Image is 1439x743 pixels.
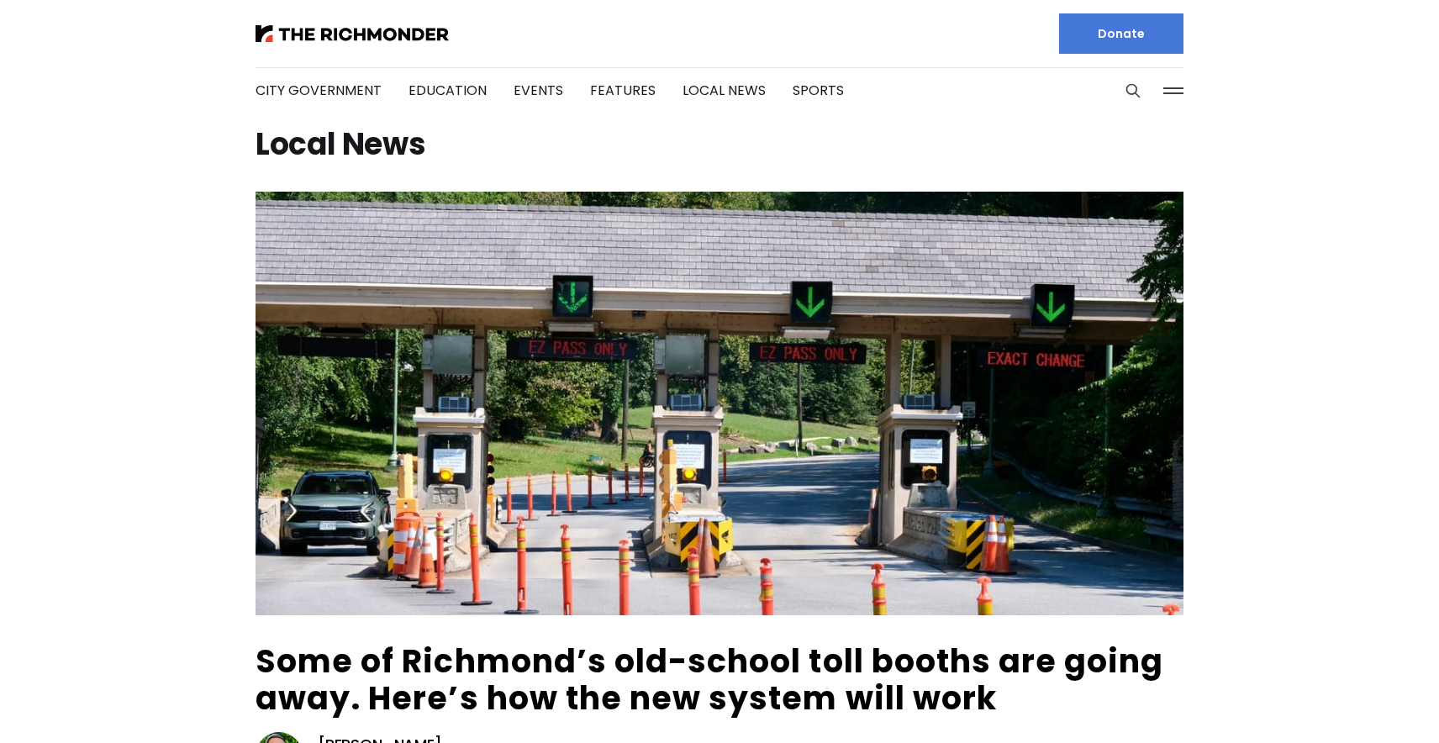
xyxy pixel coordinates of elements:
a: Events [514,81,563,100]
img: The Richmonder [256,25,449,42]
a: Some of Richmond’s old-school toll booths are going away. Here’s how the new system will work [256,639,1164,720]
a: Education [409,81,487,100]
a: City Government [256,81,382,100]
a: Features [590,81,656,100]
a: Sports [793,81,844,100]
a: Donate [1059,13,1183,54]
img: Some of Richmond’s old-school toll booths are going away. Here’s how the new system will work [256,192,1183,615]
h1: Local News [256,131,1183,158]
a: Local News [683,81,766,100]
button: Search this site [1120,78,1146,103]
